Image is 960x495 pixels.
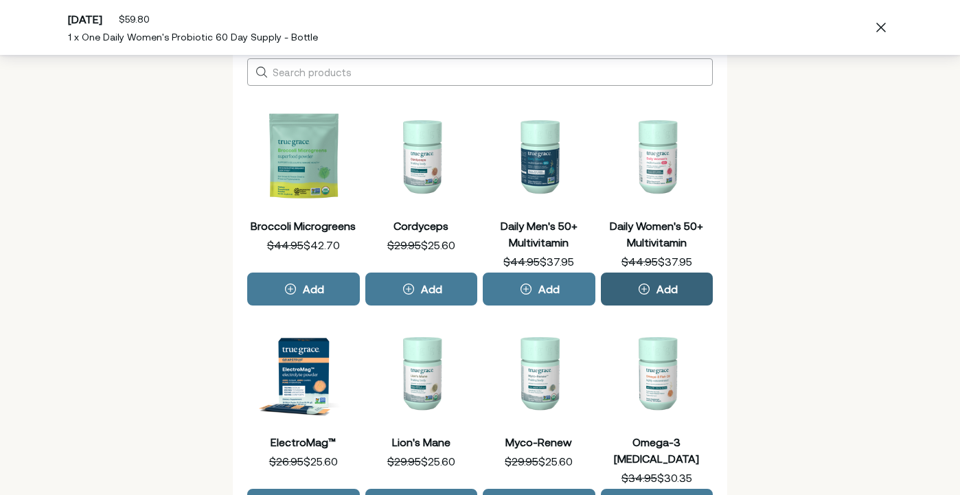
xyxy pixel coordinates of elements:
[365,240,478,251] div: $25.60
[365,456,478,467] div: $25.60
[387,239,421,251] s: $29.95
[621,255,658,268] s: $44.95
[392,436,450,448] span: Lion's Mane
[393,220,448,232] span: Cordyceps
[365,273,478,306] button: Add
[271,436,336,448] span: ElectroMag™
[273,67,707,78] input: Search products
[505,436,572,448] span: Myco-Renew
[610,220,703,249] span: Daily Women's 50+ Multivitamin
[483,456,595,467] div: $25.60
[614,436,699,465] span: Omega-3 [MEDICAL_DATA]
[119,14,150,25] span: $59.80
[601,472,713,483] div: $30.35
[68,32,318,43] span: 1 x One Daily Women's Probiotic 60 Day Supply - Bottle
[251,220,356,232] span: Broccoli Microgreens
[483,256,595,267] div: $37.95
[656,284,678,295] div: Add
[503,255,540,268] s: $44.95
[505,455,538,468] s: $29.95
[68,13,102,25] span: [DATE]
[538,284,560,295] div: Add
[870,16,892,38] span: Close
[601,273,713,306] button: Add
[303,284,324,295] div: Add
[387,455,421,468] s: $29.95
[247,240,360,251] div: $42.70
[247,456,360,467] div: $25.60
[483,273,595,306] button: Add
[247,273,360,306] button: Add
[501,220,578,249] span: Daily Men's 50+ Multivitamin
[621,472,657,484] s: $34.95
[421,284,442,295] div: Add
[601,256,713,267] div: $37.95
[267,239,304,251] s: $44.95
[269,455,304,468] s: $26.95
